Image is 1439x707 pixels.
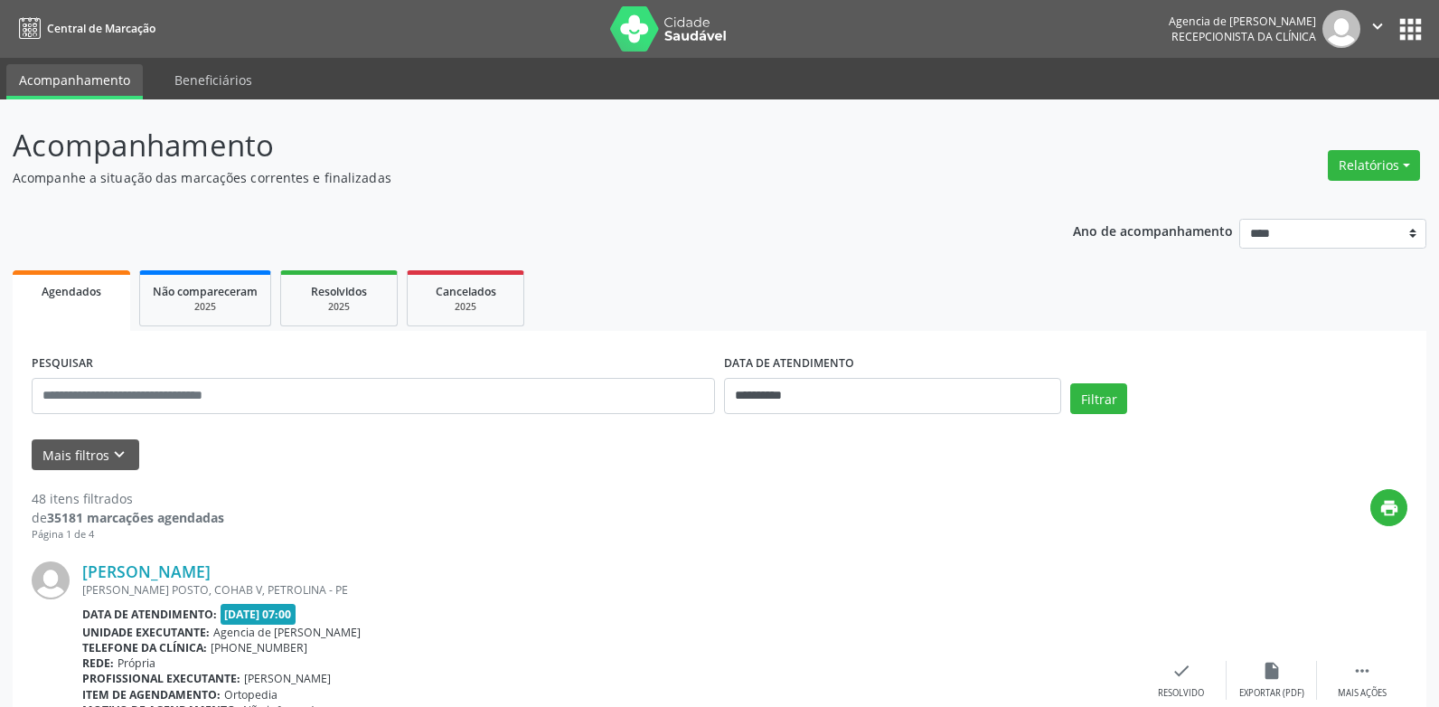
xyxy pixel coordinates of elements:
div: Página 1 de 4 [32,527,224,542]
strong: 35181 marcações agendadas [47,509,224,526]
span: Agendados [42,284,101,299]
b: Item de agendamento: [82,687,221,702]
span: Não compareceram [153,284,258,299]
i: check [1171,661,1191,681]
button: print [1370,489,1407,526]
b: Data de atendimento: [82,607,217,622]
div: 2025 [294,300,384,314]
span: [DATE] 07:00 [221,604,296,625]
a: Beneficiários [162,64,265,96]
img: img [1322,10,1360,48]
button: Filtrar [1070,383,1127,414]
div: [PERSON_NAME] POSTO, COHAB V, PETROLINA - PE [82,582,1136,598]
div: Resolvido [1158,687,1204,700]
a: Acompanhamento [6,64,143,99]
div: Mais ações [1338,687,1387,700]
span: [PERSON_NAME] [244,671,331,686]
div: 2025 [153,300,258,314]
div: de [32,508,224,527]
b: Profissional executante: [82,671,240,686]
span: Própria [118,655,155,671]
i:  [1368,16,1387,36]
b: Telefone da clínica: [82,640,207,655]
b: Unidade executante: [82,625,210,640]
img: img [32,561,70,599]
p: Ano de acompanhamento [1073,219,1233,241]
span: Recepcionista da clínica [1171,29,1316,44]
span: Ortopedia [224,687,277,702]
b: Rede: [82,655,114,671]
label: PESQUISAR [32,350,93,378]
a: Central de Marcação [13,14,155,43]
div: Agencia de [PERSON_NAME] [1169,14,1316,29]
span: Central de Marcação [47,21,155,36]
button: Mais filtroskeyboard_arrow_down [32,439,139,471]
span: Agencia de [PERSON_NAME] [213,625,361,640]
div: Exportar (PDF) [1239,687,1304,700]
button: apps [1395,14,1426,45]
i: insert_drive_file [1262,661,1282,681]
button: Relatórios [1328,150,1420,181]
i: print [1379,498,1399,518]
span: [PHONE_NUMBER] [211,640,307,655]
a: [PERSON_NAME] [82,561,211,581]
p: Acompanhamento [13,123,1002,168]
i: keyboard_arrow_down [109,445,129,465]
p: Acompanhe a situação das marcações correntes e finalizadas [13,168,1002,187]
i:  [1352,661,1372,681]
button:  [1360,10,1395,48]
div: 2025 [420,300,511,314]
label: DATA DE ATENDIMENTO [724,350,854,378]
span: Resolvidos [311,284,367,299]
div: 48 itens filtrados [32,489,224,508]
span: Cancelados [436,284,496,299]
